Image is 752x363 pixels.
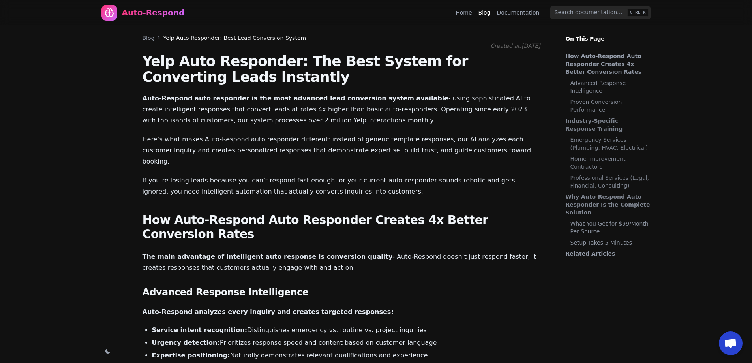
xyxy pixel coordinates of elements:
[570,136,650,152] a: Emergency Services (Plumbing, HVAC, Electrical)
[163,34,306,42] span: Yelp Auto Responder: Best Lead Conversion System
[122,7,185,18] div: Auto-Respond
[102,346,113,357] button: Change theme
[550,6,651,19] input: Search documentation…
[570,174,650,190] a: Professional Services (Legal, Financial, Consulting)
[152,338,540,348] li: Prioritizes response speed and content based on customer language
[101,5,185,21] a: Home page
[570,220,650,235] a: What You Get for $99/Month Per Source
[497,9,540,17] a: Documentation
[491,43,540,49] span: Created at: [DATE]
[143,34,155,42] a: Blog
[456,9,472,17] a: Home
[570,239,650,246] a: Setup Takes 5 Minutes
[143,94,449,102] strong: Auto-Respond auto responder is the most advanced lead conversion system available
[566,193,650,216] a: Why Auto-Respond Auto Responder Is the Complete Solution
[143,253,393,260] strong: The main advantage of intelligent auto response is conversion quality
[566,250,650,258] a: Related Articles
[570,79,650,95] a: Advanced Response Intelligence
[143,286,540,299] h3: Advanced Response Intelligence
[566,52,650,76] a: How Auto-Respond Auto Responder Creates 4x Better Conversion Rates
[478,9,491,17] a: Blog
[152,325,540,335] li: Distinguishes emergency vs. routine vs. project inquiries
[143,93,540,126] p: - using sophisticated AI to create intelligent responses that convert leads at rates 4x higher th...
[143,175,540,197] p: If you’re losing leads because you can’t respond fast enough, or your current auto-responder soun...
[152,326,248,334] strong: Service intent recognition:
[143,251,540,273] p: - Auto-Respond doesn’t just respond faster, it creates responses that customers actually engage w...
[566,117,650,133] a: Industry-Specific Response Training
[143,308,394,316] strong: Auto-Respond analyzes every inquiry and creates targeted responses:
[570,98,650,114] a: Proven Conversion Performance
[152,351,540,360] li: Naturally demonstrates relevant qualifications and experience
[559,25,660,43] p: On This Page
[143,213,540,243] h2: How Auto-Respond Auto Responder Creates 4x Better Conversion Rates
[152,352,230,359] strong: Expertise positioning:
[719,331,743,355] a: Open chat
[143,53,540,85] h1: Yelp Auto Responder: The Best System for Converting Leads Instantly
[152,339,220,346] strong: Urgency detection:
[143,134,540,167] p: Here’s what makes Auto-Respond auto responder different: instead of generic template responses, o...
[570,155,650,171] a: Home Improvement Contractors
